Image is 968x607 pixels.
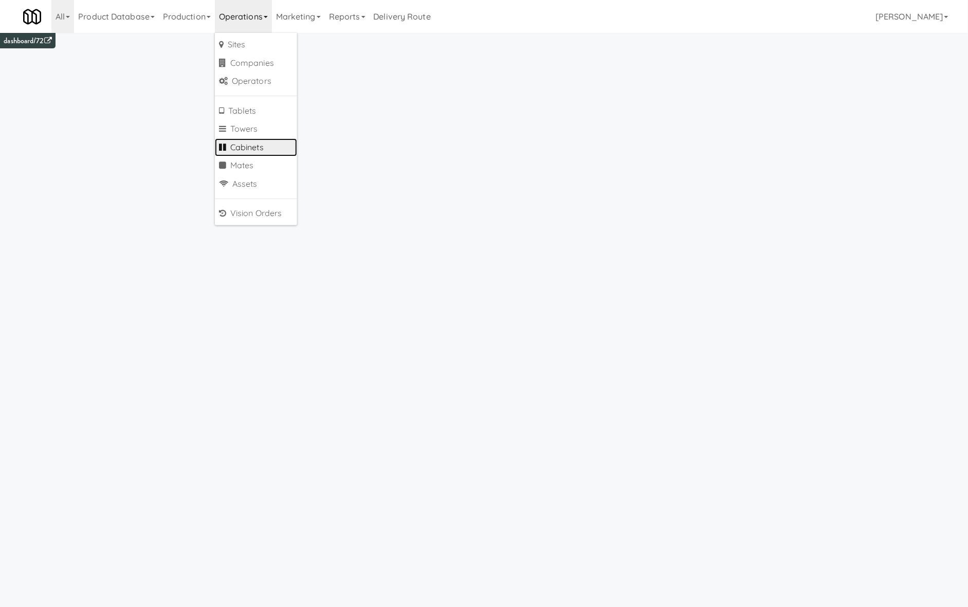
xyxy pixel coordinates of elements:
a: dashboard/72 [4,35,51,46]
a: Tablets [215,102,297,120]
a: Sites [215,35,297,54]
a: Mates [215,156,297,175]
a: Assets [215,175,297,193]
a: Towers [215,120,297,138]
a: Operators [215,72,297,91]
a: Vision Orders [215,204,297,223]
img: Micromart [23,8,41,26]
a: Companies [215,54,297,73]
a: Cabinets [215,138,297,157]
